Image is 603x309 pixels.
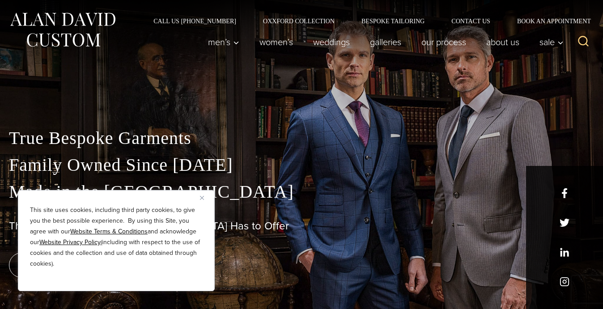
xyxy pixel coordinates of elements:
[438,18,504,24] a: Contact Us
[9,125,594,205] p: True Bespoke Garments Family Owned Since [DATE] Made in the [GEOGRAPHIC_DATA]
[70,227,148,236] a: Website Terms & Conditions
[140,18,594,24] nav: Secondary Navigation
[412,33,476,51] a: Our Process
[200,196,204,200] img: Close
[360,33,412,51] a: Galleries
[200,192,211,203] button: Close
[39,237,101,247] a: Website Privacy Policy
[250,33,303,51] a: Women’s
[9,10,116,50] img: Alan David Custom
[539,38,564,47] span: Sale
[9,253,134,278] a: book an appointment
[198,33,569,51] nav: Primary Navigation
[303,33,360,51] a: weddings
[504,18,594,24] a: Book an Appointment
[140,18,250,24] a: Call Us [PHONE_NUMBER]
[9,220,594,233] h1: The Best Custom Suits [GEOGRAPHIC_DATA] Has to Offer
[208,38,239,47] span: Men’s
[348,18,438,24] a: Bespoke Tailoring
[30,205,203,269] p: This site uses cookies, including third party cookies, to give you the best possible experience. ...
[476,33,530,51] a: About Us
[573,31,594,53] button: View Search Form
[250,18,348,24] a: Oxxford Collection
